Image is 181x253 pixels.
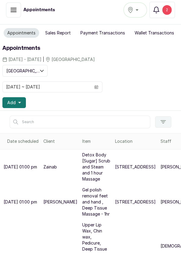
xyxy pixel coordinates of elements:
[82,138,110,144] div: Item
[4,28,39,38] button: Appointments
[115,199,156,205] p: [STREET_ADDRESS]
[43,199,77,205] p: [PERSON_NAME]
[2,65,48,77] button: [GEOGRAPHIC_DATA]
[162,5,172,15] div: 2
[23,7,55,13] h1: Appointments
[43,164,57,170] p: Zainab
[4,199,37,205] p: [DATE] 01:00 pm
[6,68,40,74] span: [GEOGRAPHIC_DATA]
[115,138,156,144] div: Location
[115,164,156,170] p: [STREET_ADDRESS]
[10,116,150,128] input: Search
[2,97,26,108] button: Add
[43,56,44,62] span: |
[2,44,179,53] h1: Appointments
[8,56,42,62] span: [DATE] - [DATE]
[82,152,110,182] p: Detox Body [Sugar] Scrub and Steam and 1 hour Massage
[94,85,98,89] svg: calendar
[77,28,129,38] button: Payment Transactions
[51,56,95,62] span: [GEOGRAPHIC_DATA]
[7,100,16,106] span: Add
[131,28,178,38] button: Wallet Transactions
[7,138,39,144] div: Date scheduled
[149,2,175,18] button: 2
[3,82,91,92] input: Select date
[42,28,74,38] button: Sales Report
[82,187,110,217] p: Gel polish removal feet and hand , Deep Tissue Massage - 1hr
[43,138,77,144] div: Client
[4,164,37,170] p: [DATE] 01:00 pm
